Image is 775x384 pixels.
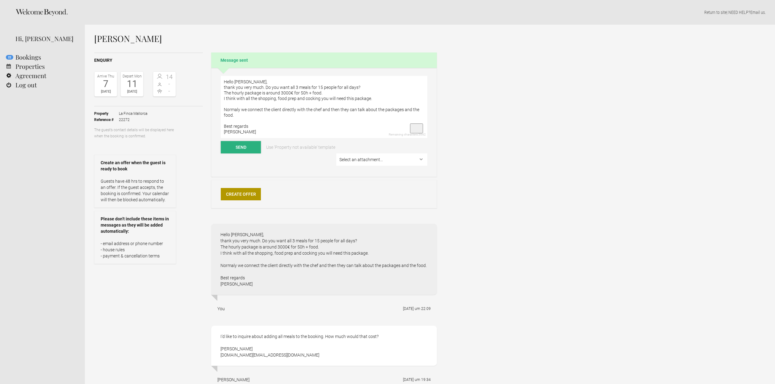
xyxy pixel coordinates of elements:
[403,378,431,382] flynt-date-display: [DATE] um 19:34
[94,57,203,64] h2: Enquiry
[165,81,174,87] span: -
[221,188,261,200] a: Create Offer
[211,52,437,68] h2: Message sent
[101,178,170,203] p: Guests have 48 hrs to respond to an offer. If the guest accepts, the booking is confirmed. Your c...
[96,89,115,95] div: [DATE]
[403,307,431,311] flynt-date-display: [DATE] um 22:09
[704,10,727,15] a: Return to site
[122,79,142,89] div: 11
[221,141,261,153] button: Send
[262,141,340,153] a: Use 'Property not available' template
[6,55,13,60] flynt-notification-badge: 22
[217,377,249,383] div: [PERSON_NAME]
[101,160,170,172] strong: Create an offer when the guest is ready to book
[211,224,437,295] div: Hello [PERSON_NAME], thank you very much. Do you want all 3 meals for 15 people for all days? The...
[94,9,766,15] p: | NEED HELP? .
[165,88,174,94] span: -
[96,79,115,89] div: 7
[221,76,427,138] textarea: To enrich screen reader interactions, please activate Accessibility in Grammarly extension settings
[94,111,119,117] strong: Property
[122,89,142,95] div: [DATE]
[217,306,225,312] div: You
[122,73,142,79] div: Depart Mon
[750,10,765,15] a: Email us
[96,73,115,79] div: Arrive Thu
[119,111,147,117] span: La Finca Mallorca
[165,74,174,80] span: 14
[94,127,176,139] p: The guest’s contact details will be displayed here when the booking is confirmed.
[94,34,437,43] h1: [PERSON_NAME]
[119,117,147,123] span: 22272
[15,34,76,43] div: Hi, [PERSON_NAME]
[101,240,170,259] p: - email address or phone number - house rules - payment & cancellation terms
[211,326,437,366] div: I’d like to inquire about adding all meals to the booking. How much would that cost? [PERSON_NAME...
[94,117,119,123] strong: Reference #
[101,216,170,234] strong: Please don’t include these items in messages as they will be added automatically:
